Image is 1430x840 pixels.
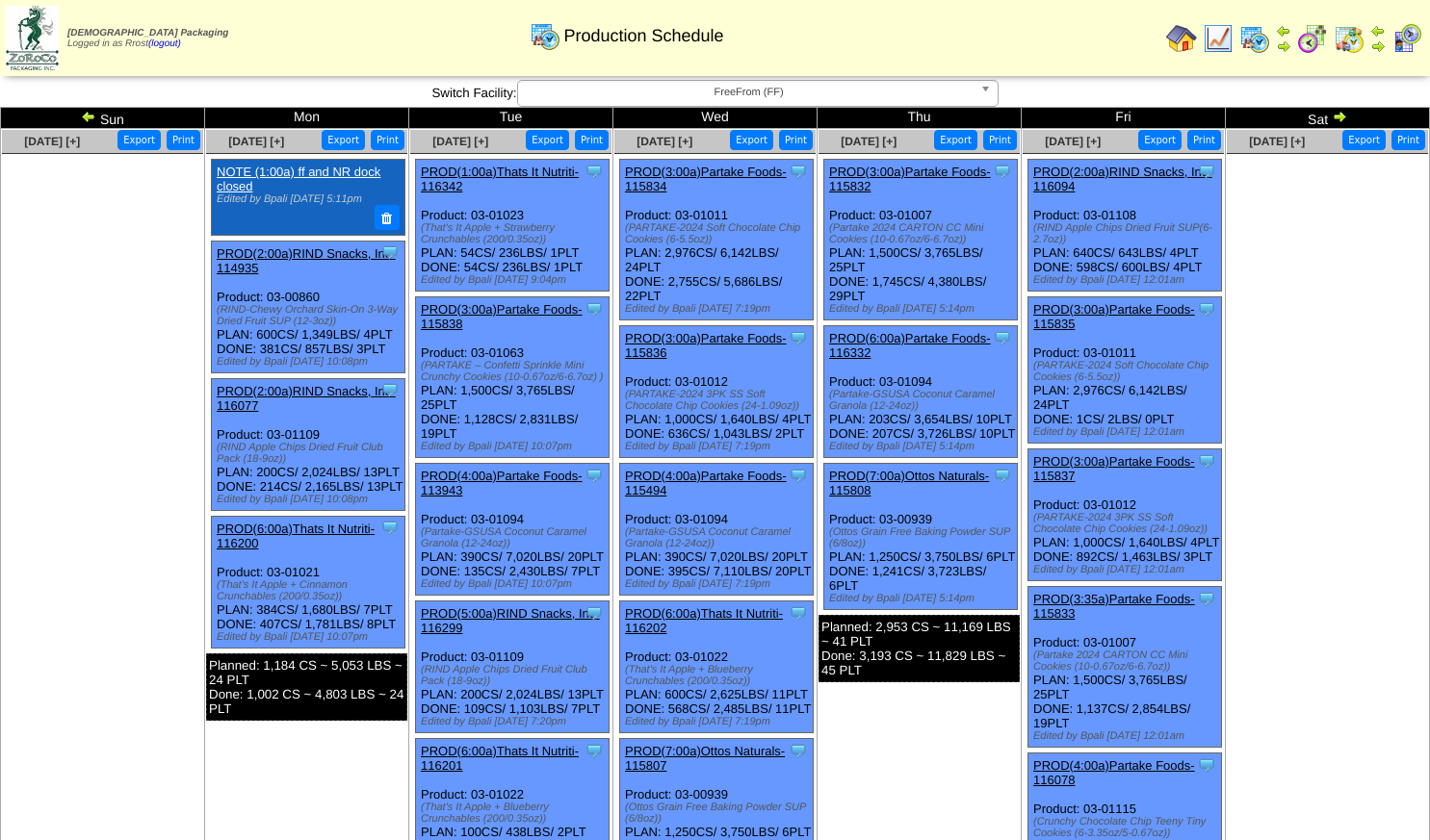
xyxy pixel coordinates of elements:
[1033,360,1221,383] div: (PARTAKE-2024 Soft Chocolate Chip Cookies (6-5.5oz))
[1028,449,1222,581] div: Product: 03-01012 PLAN: 1,000CS / 1,640LBS / 4PLT DONE: 892CS / 1,463LBS / 3PLT
[625,578,813,590] div: Edited by Bpali [DATE] 7:19pm
[789,328,808,347] img: Tooltip
[1203,23,1234,54] img: line_graph.gif
[983,130,1017,150] button: Print
[625,441,813,452] div: Edited by Bpali [DATE] 7:19pm
[217,193,397,205] div: Edited by Bpali [DATE] 5:11pm
[625,744,785,773] a: PROD(7:00a)Ottos Naturals-115807
[585,466,604,485] img: Tooltip
[375,205,400,230] button: Delete Note
[1033,592,1195,621] a: PROD(3:35a)Partake Foods-115833
[217,356,404,368] div: Edited by Bpali [DATE] 10:08pm
[421,441,609,452] div: Edited by Bpali [DATE] 10:07pm
[789,466,808,485] img: Tooltip
[421,469,583,497] a: PROD(4:00a)Partake Foods-113943
[1249,135,1305,148] span: [DATE] [+]
[1033,758,1195,787] a: PROD(4:00a)Partake Foods-116078
[1045,135,1101,148] a: [DATE] [+]
[421,664,609,687] div: (RIND Apple Chips Dried Fruit Club Pack (18-9oz))
[380,242,400,262] img: Tooltip
[1197,299,1216,318] img: Tooltip
[212,241,405,372] div: Product: 03-00860 PLAN: 600CS / 1,349LBS / 4PLT DONE: 381CS / 857LBS / 3PLT
[421,578,609,590] div: Edited by Bpali [DATE] 10:07pm
[625,469,787,497] a: PROD(4:00a)Partake Foods-115494
[1022,108,1226,129] td: Fri
[432,135,488,148] span: [DATE] [+]
[620,464,814,596] div: Product: 03-01094 PLAN: 390CS / 7,020LBS / 20PLT DONE: 395CS / 7,110LBS / 20PLT
[421,222,609,245] div: (That's It Apple + Strawberry Crunchables (200/0.35oz))
[789,162,808,181] img: Tooltip
[637,135,692,148] span: [DATE] [+]
[322,130,365,150] button: Export
[1033,426,1221,438] div: Edited by Bpali [DATE] 12:01am
[1239,23,1270,54] img: calendarprod.gif
[585,162,604,181] img: Tooltip
[1033,165,1212,193] a: PROD(2:00a)RIND Snacks, Inc-116094
[1197,451,1216,471] img: Tooltip
[625,526,813,549] div: (Partake-GSUSA Coconut Caramel Granola (12-24oz))
[1033,274,1221,286] div: Edited by Bpali [DATE] 12:01am
[1028,587,1222,748] div: Product: 03-01007 PLAN: 1,500CS / 3,765LBS / 25PLT DONE: 1,137CS / 2,854LBS / 19PLT
[824,160,1018,320] div: Product: 03-01007 PLAN: 1,500CS / 3,765LBS / 25PLT DONE: 1,745CS / 4,380LBS / 29PLT
[1033,222,1221,245] div: (RIND Apple Chips Dried Fruit SUP(6-2.7oz))
[829,331,991,360] a: PROD(6:00a)Partake Foods-116332
[421,302,583,331] a: PROD(3:00a)Partake Foods-115838
[625,664,813,687] div: (That's It Apple + Blueberry Crunchables (200/0.35oz))
[380,518,400,537] img: Tooltip
[1,108,205,129] td: Sun
[206,653,407,721] div: Planned: 1,184 CS ~ 5,053 LBS ~ 24 PLT Done: 1,002 CS ~ 4,803 LBS ~ 24 PLT
[625,802,813,825] div: (Ottos Grain Free Baking Powder SUP (6/8oz))
[993,328,1012,347] img: Tooltip
[67,28,228,49] span: Logged in as Rrost
[421,274,609,286] div: Edited by Bpali [DATE] 9:04pm
[789,603,808,623] img: Tooltip
[993,162,1012,181] img: Tooltip
[1033,454,1195,483] a: PROD(3:00a)Partake Foods-115837
[829,222,1017,245] div: (Partake 2024 CARTON CC Mini Cookies (10-0.67oz/6-6.7oz))
[526,81,973,104] span: FreeFrom (FF)
[625,303,813,315] div: Edited by Bpali [DATE] 7:19pm
[613,108,818,129] td: Wed
[1334,23,1365,54] img: calendarinout.gif
[575,130,609,150] button: Print
[1033,302,1195,331] a: PROD(3:00a)Partake Foods-115835
[625,389,813,412] div: (PARTAKE-2024 3PK SS Soft Chocolate Chip Cookies (24-1.09oz))
[1033,512,1221,535] div: (PARTAKE-2024 3PK SS Soft Chocolate Chip Cookies (24-1.09oz))
[625,606,783,635] a: PROD(6:00a)Thats It Nutriti-116202
[829,441,1017,452] div: Edited by Bpali [DATE] 5:14pm
[371,130,404,150] button: Print
[1391,23,1422,54] img: calendarcustomer.gif
[730,130,773,150] button: Export
[217,522,375,550] a: PROD(6:00a)Thats It Nutriti-116200
[217,579,404,602] div: (That's It Apple + Cinnamon Crunchables (200/0.35oz))
[205,108,409,129] td: Mon
[1342,130,1386,150] button: Export
[228,135,284,148] span: [DATE] [+]
[421,360,609,383] div: (PARTAKE – Confetti Sprinkle Mini Crunchy Cookies (10-0.67oz/6-6.7oz) )
[585,299,604,318] img: Tooltip
[829,469,989,497] a: PROD(7:00a)Ottos Naturals-115808
[1033,816,1221,839] div: (Crunchy Chocolate Chip Teeny Tiny Cookies (6-3.35oz/5-0.67oz))
[585,741,604,760] img: Tooltip
[829,526,1017,549] div: (Ottos Grain Free Baking Powder SUP (6/8oz))
[421,165,579,193] a: PROD(1:00a)Thats It Nutriti-116342
[212,378,405,510] div: Product: 03-01109 PLAN: 200CS / 2,024LBS / 13PLT DONE: 214CS / 2,165LBS / 13PLT
[117,130,161,150] button: Export
[829,593,1017,604] div: Edited by Bpali [DATE] 5:14pm
[779,130,813,150] button: Print
[217,494,404,505] div: Edited by Bpali [DATE] 10:08pm
[24,135,80,148] a: [DATE] [+]
[217,165,380,193] a: NOTE (1:00a) ff and NR dock closed
[1138,130,1182,150] button: Export
[841,135,897,148] a: [DATE] [+]
[421,744,579,773] a: PROD(6:00a)Thats It Nutriti-116201
[530,20,560,51] img: calendarprod.gif
[625,331,787,360] a: PROD(3:00a)Partake Foods-115836
[620,601,814,733] div: Product: 03-01022 PLAN: 600CS / 2,625LBS / 11PLT DONE: 568CS / 2,485LBS / 11PLT
[1370,23,1386,38] img: arrowleft.gif
[625,716,813,727] div: Edited by Bpali [DATE] 7:19pm
[81,109,96,124] img: arrowleft.gif
[829,165,991,193] a: PROD(3:00a)Partake Foods-115832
